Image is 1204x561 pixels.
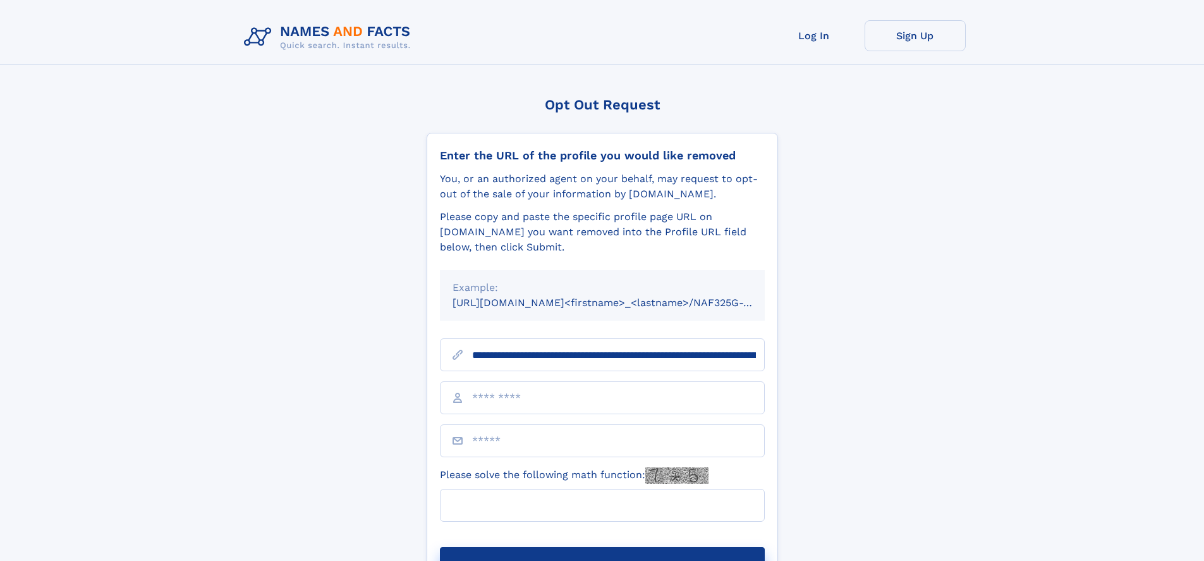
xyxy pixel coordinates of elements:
[440,149,765,163] div: Enter the URL of the profile you would like removed
[453,297,789,309] small: [URL][DOMAIN_NAME]<firstname>_<lastname>/NAF325G-xxxxxxxx
[440,171,765,202] div: You, or an authorized agent on your behalf, may request to opt-out of the sale of your informatio...
[453,280,752,295] div: Example:
[427,97,778,113] div: Opt Out Request
[865,20,966,51] a: Sign Up
[763,20,865,51] a: Log In
[440,467,708,484] label: Please solve the following math function:
[440,209,765,255] div: Please copy and paste the specific profile page URL on [DOMAIN_NAME] you want removed into the Pr...
[239,20,421,54] img: Logo Names and Facts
